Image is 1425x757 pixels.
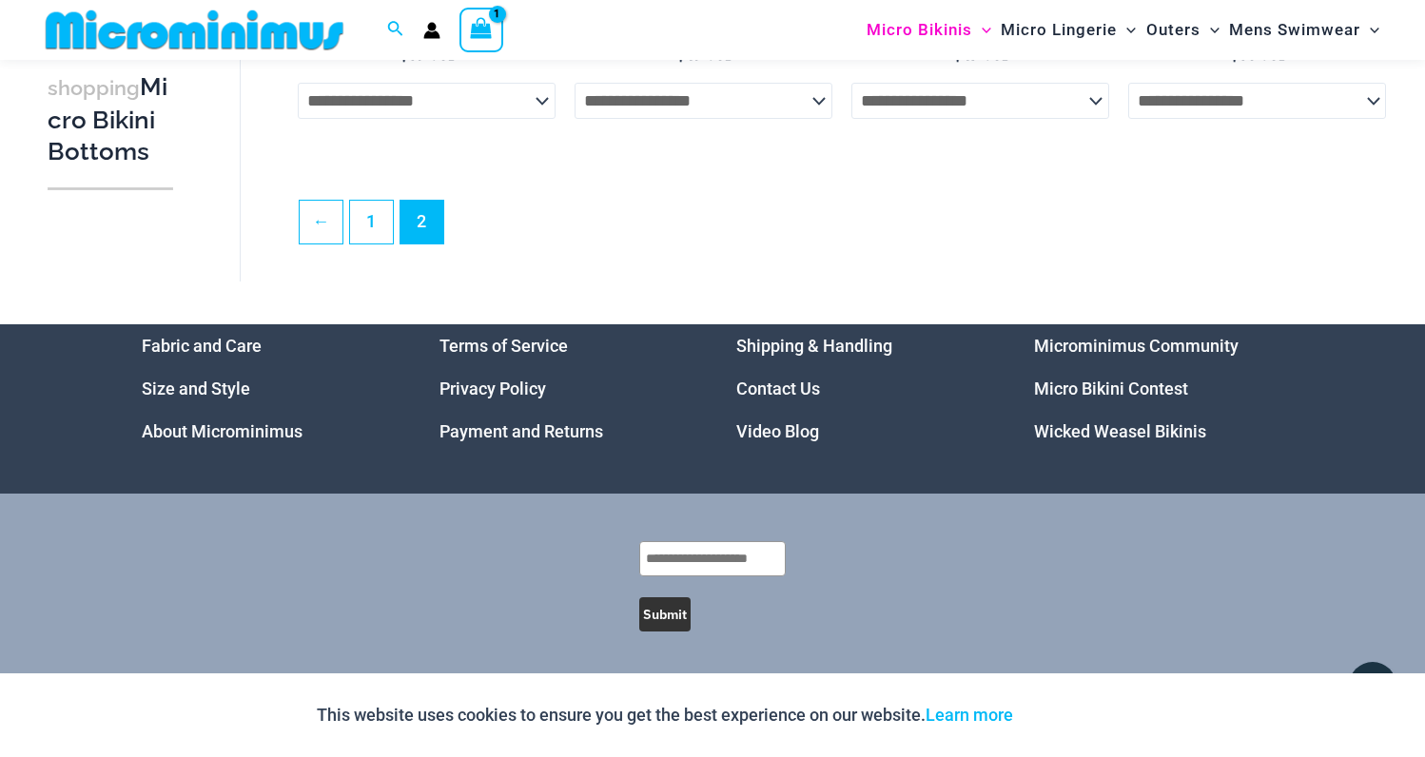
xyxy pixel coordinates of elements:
a: Payment and Returns [439,421,603,441]
a: OutersMenu ToggleMenu Toggle [1142,6,1224,54]
a: Account icon link [423,22,440,39]
span: Micro Lingerie [1001,6,1117,54]
a: Wicked Weasel Bikinis [1034,421,1206,441]
aside: Footer Widget 4 [1034,324,1284,453]
a: Shipping & Handling [736,336,892,356]
a: Terms of Service [439,336,568,356]
nav: Site Navigation [859,3,1387,57]
a: Page 1 [350,201,393,243]
span: Menu Toggle [1201,6,1220,54]
a: Micro BikinisMenu ToggleMenu Toggle [862,6,996,54]
a: Learn more [926,705,1013,725]
nav: Menu [142,324,392,453]
a: Contact Us [736,378,820,398]
span: Menu Toggle [1117,6,1136,54]
a: Size and Style [142,378,250,398]
p: This website uses cookies to ensure you get the best experience on our website. [317,701,1013,729]
a: View Shopping Cart, 1 items [459,8,503,51]
span: Mens Swimwear [1229,6,1360,54]
button: Accept [1027,692,1108,738]
nav: Product Pagination [298,200,1386,255]
a: Search icon link [387,18,404,42]
nav: Menu [1034,324,1284,453]
span: Menu Toggle [1360,6,1379,54]
a: Fabric and Care [142,336,262,356]
nav: Menu [439,324,690,453]
a: Microminimus Community [1034,336,1239,356]
a: ← [300,201,342,243]
h3: Micro Bikini Bottoms [48,70,173,167]
a: Video Blog [736,421,819,441]
span: Menu Toggle [972,6,991,54]
a: Micro LingerieMenu ToggleMenu Toggle [996,6,1141,54]
span: shopping [48,75,140,99]
a: Micro Bikini Contest [1034,378,1188,398]
a: About Microminimus [142,421,303,441]
span: Micro Bikinis [867,6,972,54]
span: Outers [1146,6,1201,54]
aside: Footer Widget 3 [736,324,986,453]
button: Submit [639,597,691,631]
nav: Menu [736,324,986,453]
a: Mens SwimwearMenu ToggleMenu Toggle [1224,6,1384,54]
span: Page 2 [400,201,443,243]
img: MM SHOP LOGO FLAT [38,9,351,51]
aside: Footer Widget 1 [142,324,392,453]
a: Privacy Policy [439,378,546,398]
aside: Footer Widget 2 [439,324,690,453]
